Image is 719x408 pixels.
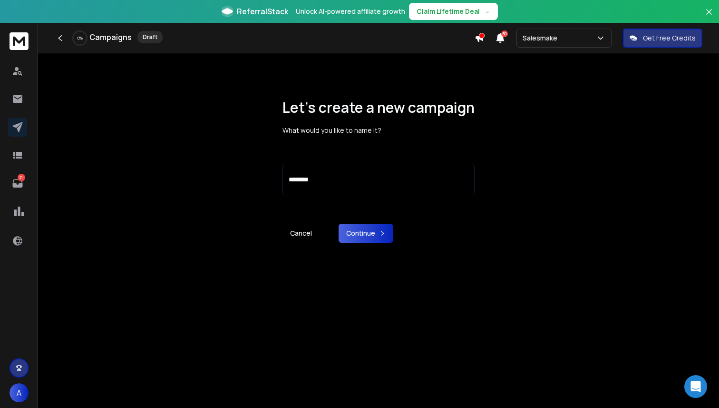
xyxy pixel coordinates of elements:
[296,7,405,16] p: Unlock AI-powered affiliate growth
[339,224,393,243] button: Continue
[703,6,715,29] button: Close banner
[78,35,83,41] p: 0 %
[237,6,288,17] span: ReferralStack
[282,126,475,135] p: What would you like to name it?
[18,174,25,181] p: 21
[89,31,132,43] h1: Campaigns
[623,29,702,48] button: Get Free Credits
[282,224,320,243] a: Cancel
[137,31,163,43] div: Draft
[501,30,508,37] span: 50
[282,99,475,116] h1: Let’s create a new campaign
[643,33,696,43] p: Get Free Credits
[409,3,498,20] button: Claim Lifetime Deal→
[523,33,561,43] p: Salesmake
[8,174,27,193] a: 21
[684,375,707,398] div: Open Intercom Messenger
[10,383,29,402] button: A
[484,7,490,16] span: →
